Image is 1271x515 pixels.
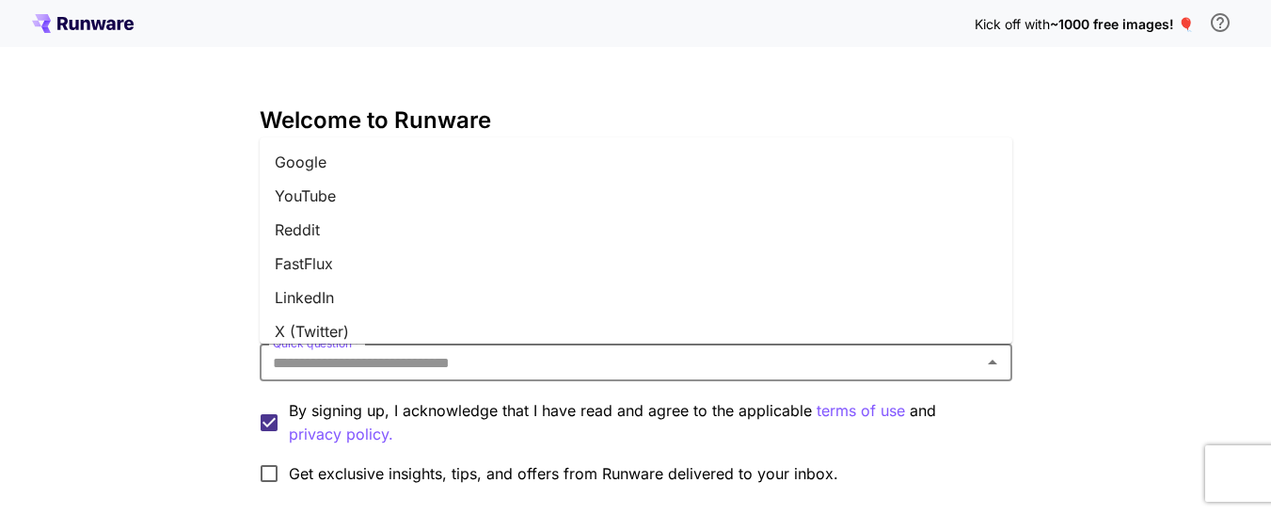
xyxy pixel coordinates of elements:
[260,314,1012,348] li: X (Twitter)
[260,107,1012,134] h3: Welcome to Runware
[260,213,1012,247] li: Reddit
[817,399,905,423] button: By signing up, I acknowledge that I have read and agree to the applicable and privacy policy.
[260,145,1012,179] li: Google
[260,179,1012,213] li: YouTube
[975,16,1050,32] span: Kick off with
[260,281,1012,314] li: LinkedIn
[260,247,1012,281] li: FastFlux
[289,423,393,446] p: privacy policy.
[289,423,393,446] button: By signing up, I acknowledge that I have read and agree to the applicable terms of use and
[979,349,1006,376] button: Close
[289,462,838,485] span: Get exclusive insights, tips, and offers from Runware delivered to your inbox.
[817,399,905,423] p: terms of use
[1050,16,1194,32] span: ~1000 free images! 🎈
[1201,4,1239,41] button: In order to qualify for free credit, you need to sign up with a business email address and click ...
[289,399,997,446] p: By signing up, I acknowledge that I have read and agree to the applicable and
